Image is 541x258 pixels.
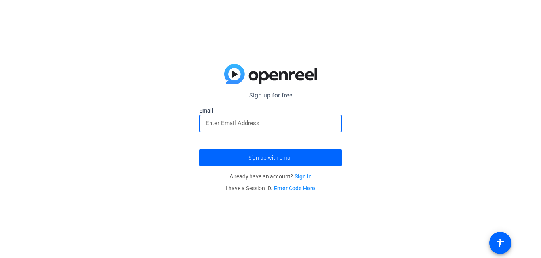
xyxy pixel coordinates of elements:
[199,149,342,166] button: Sign up with email
[495,238,505,248] mat-icon: accessibility
[199,91,342,100] p: Sign up for free
[226,185,315,191] span: I have a Session ID.
[230,173,312,180] span: Already have an account?
[199,107,342,115] label: Email
[274,185,315,191] a: Enter Code Here
[295,173,312,180] a: Sign in
[206,118,335,128] input: Enter Email Address
[224,64,317,84] img: blue-gradient.svg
